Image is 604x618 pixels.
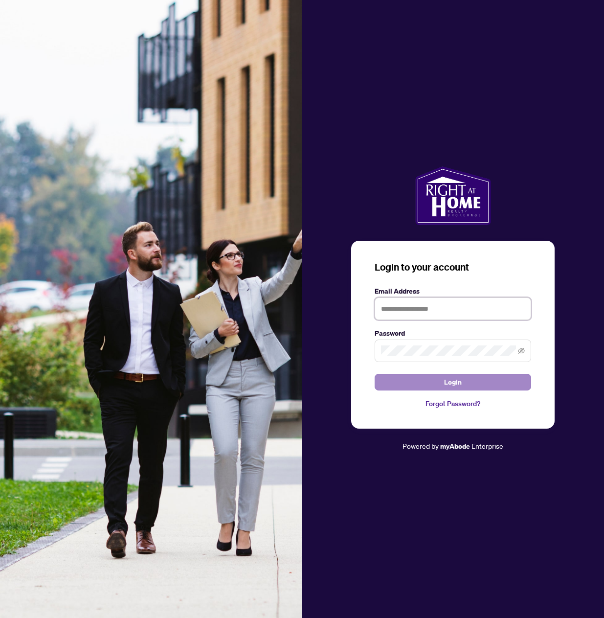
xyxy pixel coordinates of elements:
a: Forgot Password? [375,398,531,409]
a: myAbode [440,441,470,452]
img: ma-logo [415,166,491,225]
span: Enterprise [471,441,503,450]
span: Powered by [403,441,439,450]
label: Password [375,328,531,339]
span: eye-invisible [518,347,525,354]
h3: Login to your account [375,260,531,274]
button: Login [375,374,531,390]
label: Email Address [375,286,531,297]
span: Login [444,374,462,390]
